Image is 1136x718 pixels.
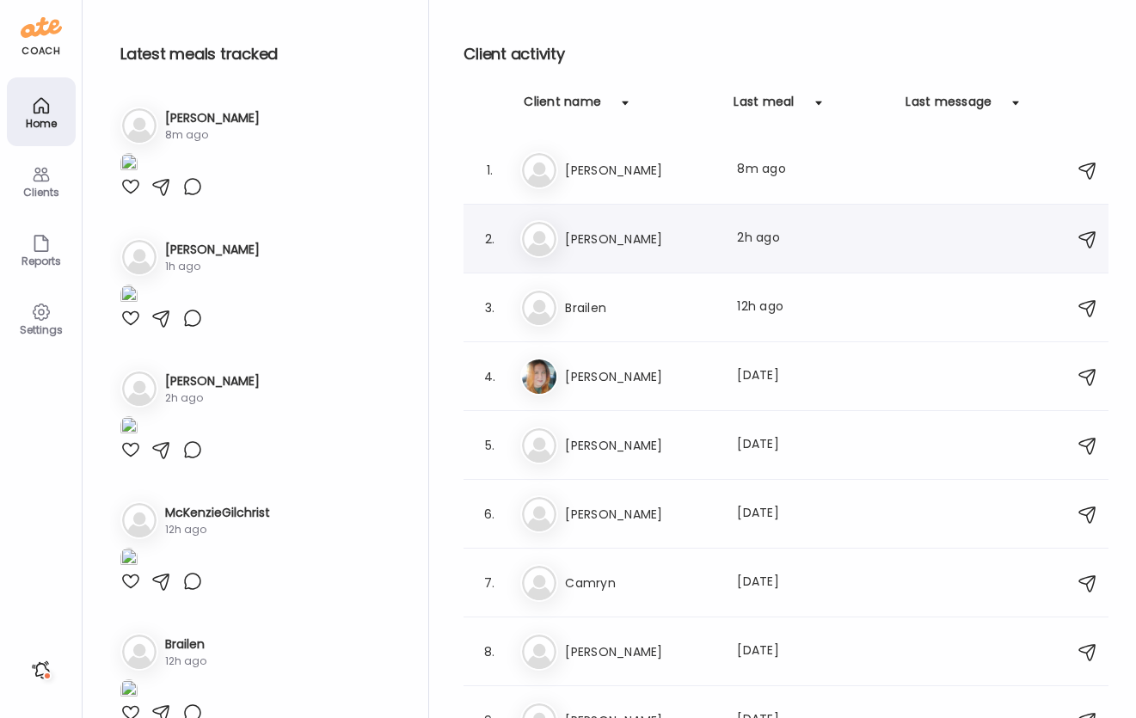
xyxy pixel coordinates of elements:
img: bg-avatar-default.svg [122,371,157,406]
h2: Client activity [464,41,1108,67]
div: Settings [10,324,72,335]
h3: [PERSON_NAME] [165,241,260,259]
div: 1h ago [165,259,260,274]
img: bg-avatar-default.svg [122,108,157,143]
img: bg-avatar-default.svg [522,566,556,600]
div: Home [10,118,72,129]
div: 3. [479,298,500,318]
div: [DATE] [737,435,888,456]
div: [DATE] [737,504,888,525]
img: bg-avatar-default.svg [122,635,157,669]
div: 2. [479,229,500,249]
h3: [PERSON_NAME] [565,229,716,249]
div: 12h ago [165,654,206,669]
img: bg-avatar-default.svg [522,635,556,669]
h3: Brailen [165,635,206,654]
div: 2h ago [165,390,260,406]
div: 8. [479,641,500,662]
h3: Brailen [565,298,716,318]
img: bg-avatar-default.svg [522,222,556,256]
img: images%2F6yGE929m2RgjFiZ5f9EOPIRB88F2%2FA3S05hkIxtoa4nMf5uMd%2Ff5yZP4Jmkeg51dCJ8zJc_1080 [120,416,138,439]
div: Last meal [734,93,794,120]
img: bg-avatar-default.svg [122,240,157,274]
img: bg-avatar-default.svg [122,503,157,537]
img: avatars%2FHyVMGsGPDvhuQCmsjut7fNNspCH3 [522,359,556,394]
div: 1. [479,160,500,181]
h3: [PERSON_NAME] [565,366,716,387]
div: 6. [479,504,500,525]
div: coach [21,44,60,58]
img: bg-avatar-default.svg [522,291,556,325]
h3: [PERSON_NAME] [165,372,260,390]
img: images%2FuYTOIi0cjKcvj4NpolJA5JzfQRB3%2FC6CL7P2IthV1KQKXNyOT%2FPbQqu2kxbuvcyqePuSQH_1080 [120,285,138,308]
h3: McKenzieGilchrist [165,504,270,522]
h3: [PERSON_NAME] [565,160,716,181]
img: images%2F6831vXS2oQN6rbnvH7elqtQNSnL2%2FqEHwRAf1ibbzyipYTAAp%2FP7tTTkwd8JtV9rTmZjd0_1080 [120,679,138,703]
div: Last message [906,93,992,120]
h2: Latest meals tracked [120,41,401,67]
div: 12h ago [737,298,888,318]
div: 5. [479,435,500,456]
div: 4. [479,366,500,387]
div: [DATE] [737,641,888,662]
div: 7. [479,573,500,593]
h3: [PERSON_NAME] [565,435,716,456]
div: Reports [10,255,72,267]
h3: [PERSON_NAME] [565,504,716,525]
div: [DATE] [737,573,888,593]
div: 12h ago [165,522,270,537]
h3: Camryn [565,573,716,593]
img: bg-avatar-default.svg [522,497,556,531]
div: 2h ago [737,229,888,249]
img: images%2F6Jdyi7fx6sdUk3qneUL9SijgmlY2%2FqBEjCLIAJpMcfP3F8e6S%2Fw8sRSvPMIYPySo7wVqs4_1080 [120,153,138,176]
img: bg-avatar-default.svg [522,153,556,187]
div: [DATE] [737,366,888,387]
img: bg-avatar-default.svg [522,428,556,463]
div: 8m ago [165,127,260,143]
div: Client name [524,93,601,120]
div: 8m ago [737,160,888,181]
img: ate [21,14,62,41]
div: Clients [10,187,72,198]
h3: [PERSON_NAME] [565,641,716,662]
h3: [PERSON_NAME] [165,109,260,127]
img: images%2FFI7QKeJmkvd03UcgGj3D0QO3b8J2%2FB6t4HSV6Ip34oFqHZbNc%2FHuwDUBbhaQpP2g0qEnB7_1080 [120,548,138,571]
